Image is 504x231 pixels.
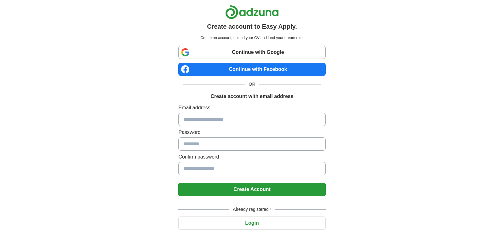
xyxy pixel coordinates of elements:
h1: Create account to Easy Apply. [207,22,297,31]
label: Confirm password [178,153,325,161]
a: Login [178,220,325,226]
label: Password [178,129,325,136]
button: Create Account [178,183,325,196]
img: Adzuna logo [225,5,279,19]
label: Email address [178,104,325,112]
span: OR [245,81,259,88]
button: Login [178,217,325,230]
h1: Create account with email address [210,93,293,100]
a: Continue with Facebook [178,63,325,76]
span: Already registered? [229,206,275,213]
a: Continue with Google [178,46,325,59]
p: Create an account, upload your CV and land your dream role. [180,35,324,41]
